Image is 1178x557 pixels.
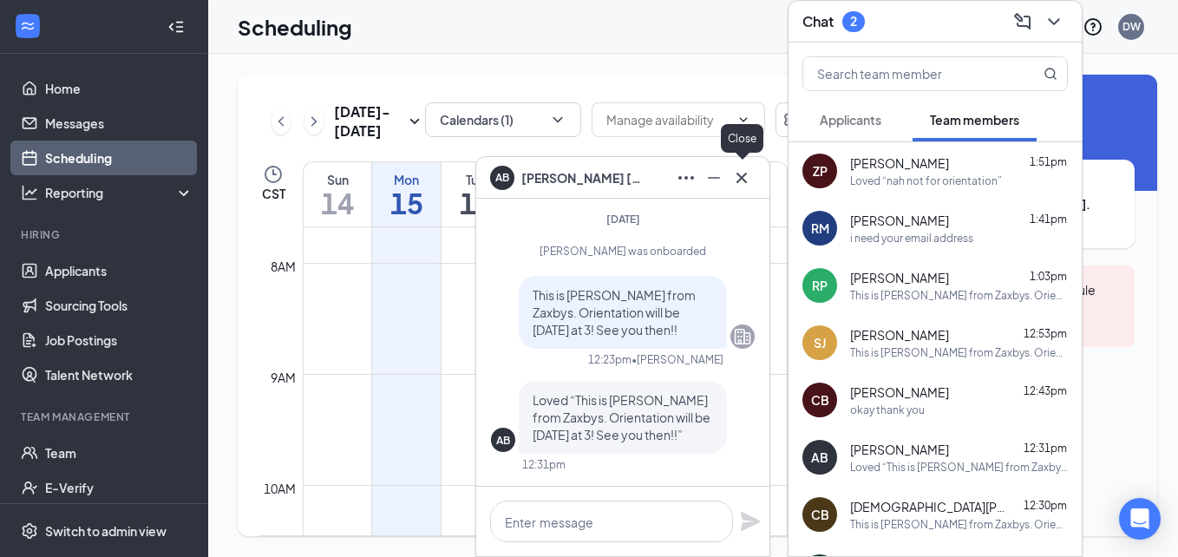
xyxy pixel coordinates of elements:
div: Loved “This is [PERSON_NAME] from Zaxbys. Orientation will be [DATE] at 3! See you then!!” [850,460,1068,475]
svg: QuestionInfo [1083,16,1103,37]
svg: Settings [782,109,803,130]
a: Talent Network [45,357,193,392]
h1: 16 [442,188,510,218]
input: Manage availability [606,110,730,129]
span: 1:03pm [1030,270,1067,283]
span: Applicants [820,112,881,128]
div: 2 [850,14,857,29]
div: Mon [372,171,441,188]
a: E-Verify [45,470,193,505]
div: okay thank you [850,403,925,417]
span: [PERSON_NAME] [850,326,949,344]
div: AB [496,433,510,448]
span: 1:51pm [1030,155,1067,168]
span: Loved “This is [PERSON_NAME] from Zaxbys. Orientation will be [DATE] at 3! See you then!!” [533,392,710,442]
div: Loved “nah not for orientation” [850,174,1002,188]
div: SJ [814,334,826,351]
button: ChevronLeft [272,108,291,134]
svg: SmallChevronDown [404,111,425,132]
span: Team members [930,112,1019,128]
span: 12:30pm [1024,499,1067,512]
a: Sourcing Tools [45,288,193,323]
h1: 15 [372,188,441,218]
svg: Clock [263,164,284,185]
svg: Cross [731,167,752,188]
div: CB [811,391,829,409]
h1: Scheduling [238,12,352,42]
h3: Chat [802,12,834,31]
svg: ChevronDown [1044,11,1064,32]
div: CB [811,506,829,523]
div: RM [811,220,829,237]
a: Home [45,71,193,106]
div: AB [811,449,828,466]
div: Hiring [21,227,190,242]
button: Calendars (1)ChevronDown [425,102,581,137]
button: Minimize [700,164,728,192]
a: Messages [45,106,193,141]
div: Sun [304,171,371,188]
div: This is [PERSON_NAME] from Zaxbys. Orientation will be [DATE] at 3! See you then!! [850,345,1068,360]
div: Reporting [45,184,194,201]
a: September 15, 2025 [372,162,441,226]
span: [DATE] [606,213,640,226]
div: 9am [267,368,299,387]
a: September 16, 2025 [442,162,510,226]
div: 12:31pm [522,457,566,472]
svg: ChevronDown [736,113,750,127]
svg: Analysis [21,184,38,201]
div: Switch to admin view [45,522,167,540]
div: i need your email address [850,231,973,246]
svg: Company [732,326,753,347]
button: ComposeMessage [1009,8,1037,36]
input: Search team member [803,57,1009,90]
span: 12:53pm [1024,327,1067,340]
div: This is [PERSON_NAME] from Zaxbys. Orientation will be [DATE] at 3! See you then!! [850,517,1068,532]
a: Settings [776,102,810,141]
button: Settings [776,102,810,137]
h3: [DATE] - [DATE] [334,102,404,141]
div: Open Intercom Messenger [1119,498,1161,540]
span: [DEMOGRAPHIC_DATA][PERSON_NAME] [850,498,1006,515]
svg: MagnifyingGlass [1044,67,1057,81]
div: Tue [442,171,510,188]
span: CST [262,185,285,202]
button: ChevronRight [304,108,324,134]
a: September 14, 2025 [304,162,371,226]
span: [PERSON_NAME] [850,441,949,458]
div: This is [PERSON_NAME] from Zaxbys. Orientation will be [DATE] at 3! See you then!! [850,288,1068,303]
svg: Minimize [704,167,724,188]
span: [PERSON_NAME] [850,383,949,401]
svg: ChevronRight [305,111,323,132]
a: Applicants [45,253,193,288]
a: Scheduling [45,141,193,175]
span: [PERSON_NAME] [PERSON_NAME] [521,168,643,187]
svg: ChevronDown [549,111,566,128]
div: Close [721,124,763,153]
span: 1:41pm [1030,213,1067,226]
svg: Plane [740,511,761,532]
button: Cross [728,164,756,192]
div: [PERSON_NAME] was onboarded [491,244,755,259]
svg: ChevronLeft [272,111,290,132]
span: This is [PERSON_NAME] from Zaxbys. Orientation will be [DATE] at 3! See you then!! [533,287,696,337]
button: Ellipses [672,164,700,192]
span: • [PERSON_NAME] [632,352,723,367]
span: [PERSON_NAME] [850,154,949,172]
div: Team Management [21,410,190,424]
h1: 14 [304,188,371,218]
a: Team [45,436,193,470]
div: 12:23pm [588,352,632,367]
div: 10am [260,479,299,498]
span: 12:31pm [1024,442,1067,455]
button: ChevronDown [1040,8,1068,36]
svg: Collapse [167,18,185,36]
div: 8am [267,257,299,276]
svg: WorkstreamLogo [19,17,36,35]
svg: Settings [21,522,38,540]
span: [PERSON_NAME] [850,269,949,286]
span: 12:43pm [1024,384,1067,397]
div: DW [1122,19,1141,34]
a: Job Postings [45,323,193,357]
